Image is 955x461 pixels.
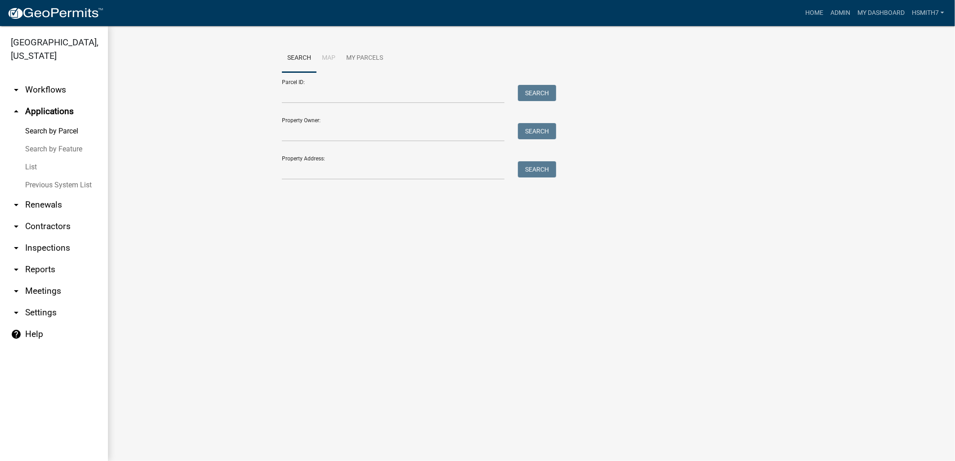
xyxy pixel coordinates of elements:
i: arrow_drop_down [11,307,22,318]
i: arrow_drop_down [11,286,22,297]
button: Search [518,161,556,177]
a: Admin [827,4,854,22]
i: arrow_drop_down [11,84,22,95]
i: arrow_drop_down [11,199,22,210]
button: Search [518,85,556,101]
i: arrow_drop_down [11,243,22,253]
button: Search [518,123,556,139]
a: Search [282,44,317,73]
a: Home [802,4,827,22]
a: My Dashboard [854,4,908,22]
i: arrow_drop_down [11,264,22,275]
i: help [11,329,22,340]
a: My Parcels [341,44,388,73]
a: hsmith7 [908,4,948,22]
i: arrow_drop_up [11,106,22,117]
i: arrow_drop_down [11,221,22,232]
